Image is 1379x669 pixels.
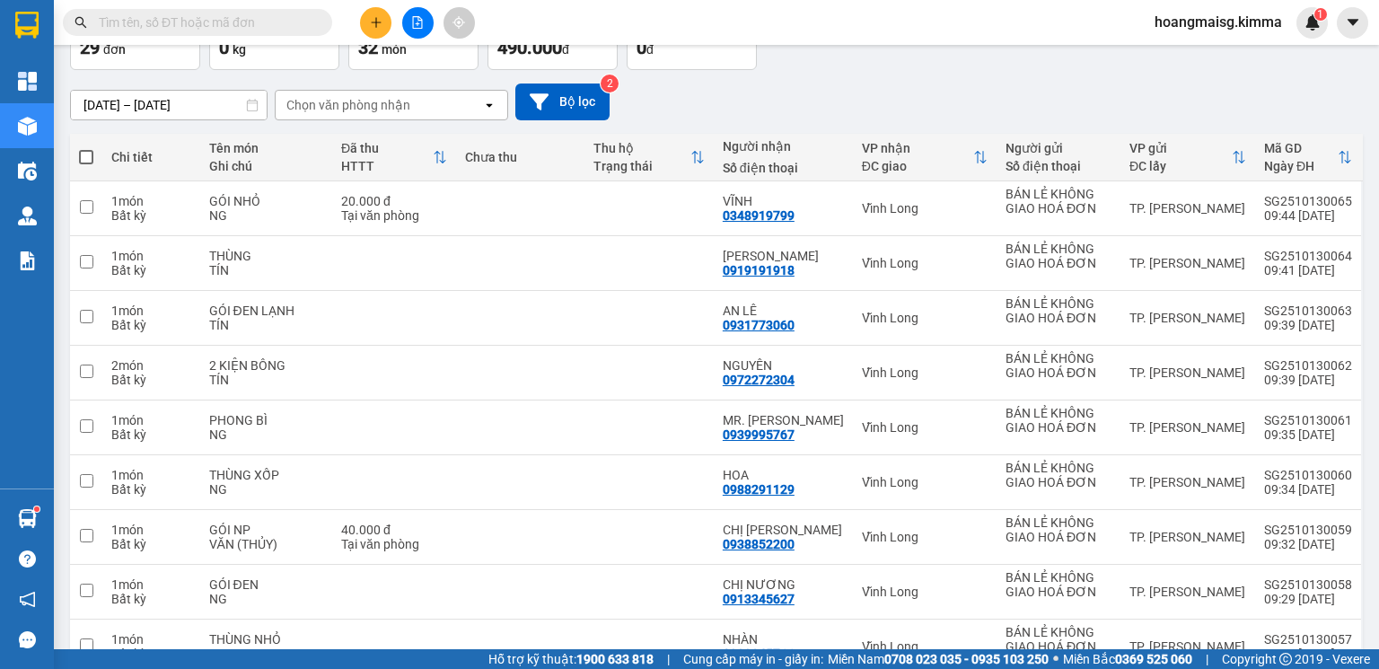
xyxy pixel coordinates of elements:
[341,208,447,223] div: Tại văn phòng
[1264,632,1352,647] div: SG2510130057
[482,98,496,112] svg: open
[723,592,795,606] div: 0913345627
[488,649,654,669] span: Hỗ trợ kỹ thuật:
[99,13,311,32] input: Tìm tên, số ĐT hoặc mã đơn
[723,358,844,373] div: NGUYÊN
[209,523,323,537] div: GÓI NP
[80,37,100,58] span: 29
[111,647,191,661] div: Bất kỳ
[1053,656,1058,663] span: ⚪️
[209,263,323,277] div: TÍN
[1279,653,1292,665] span: copyright
[18,162,37,180] img: warehouse-icon
[209,373,323,387] div: TÍN
[862,420,988,435] div: Vĩnh Long
[9,9,260,76] li: [PERSON_NAME] - 0931936768
[382,42,407,57] span: món
[1129,311,1246,325] div: TP. [PERSON_NAME]
[75,16,87,29] span: search
[18,72,37,91] img: dashboard-icon
[209,647,323,661] div: HAE
[723,577,844,592] div: CHỊ NƯƠNG
[1120,134,1255,181] th: Toggle SortBy
[370,16,382,29] span: plus
[9,97,124,136] li: VP TP. [PERSON_NAME]
[1345,14,1361,31] span: caret-down
[646,42,654,57] span: đ
[18,117,37,136] img: warehouse-icon
[1006,141,1111,155] div: Người gửi
[723,194,844,208] div: VĨNH
[562,42,569,57] span: đ
[828,649,1049,669] span: Miền Nam
[1264,318,1352,332] div: 09:39 [DATE]
[862,365,988,380] div: Vĩnh Long
[1264,577,1352,592] div: SG2510130058
[111,318,191,332] div: Bất kỳ
[18,509,37,528] img: warehouse-icon
[1129,585,1246,599] div: TP. [PERSON_NAME]
[124,120,136,133] span: environment
[411,16,424,29] span: file-add
[209,141,323,155] div: Tên món
[1337,7,1368,39] button: caret-down
[1006,570,1111,599] div: BÁN LẺ KHÔNG GIAO HOÁ ĐƠN
[723,427,795,442] div: 0939995767
[862,141,973,155] div: VP nhận
[209,318,323,332] div: TÍN
[1264,537,1352,551] div: 09:32 [DATE]
[124,97,239,117] li: VP Vĩnh Long
[452,16,465,29] span: aim
[1264,249,1352,263] div: SG2510130064
[209,577,323,592] div: GÓI ĐEN
[1129,639,1246,654] div: TP. [PERSON_NAME]
[723,208,795,223] div: 0348919799
[209,482,323,497] div: NG
[601,75,619,92] sup: 2
[1264,159,1338,173] div: Ngày ĐH
[209,592,323,606] div: NG
[1264,358,1352,373] div: SG2510130062
[1006,625,1111,654] div: BÁN LẺ KHÔNG GIAO HOÁ ĐƠN
[111,249,191,263] div: 1 món
[286,96,410,114] div: Chọn văn phòng nhận
[111,263,191,277] div: Bất kỳ
[853,134,997,181] th: Toggle SortBy
[341,141,433,155] div: Đã thu
[34,506,40,512] sup: 1
[862,311,988,325] div: Vĩnh Long
[209,208,323,223] div: NG
[1264,468,1352,482] div: SG2510130060
[19,631,36,648] span: message
[1264,413,1352,427] div: SG2510130061
[723,632,844,647] div: NHÀN
[1264,482,1352,497] div: 09:34 [DATE]
[862,159,973,173] div: ĐC giao
[209,413,323,427] div: PHONG BÌ
[1063,649,1192,669] span: Miền Bắc
[111,468,191,482] div: 1 món
[111,358,191,373] div: 2 món
[111,577,191,592] div: 1 món
[209,537,323,551] div: VĂN (THỦY)
[71,91,267,119] input: Select a date range.
[576,652,654,666] strong: 1900 633 818
[1264,427,1352,442] div: 09:35 [DATE]
[1264,373,1352,387] div: 09:39 [DATE]
[1006,461,1111,489] div: BÁN LẺ KHÔNG GIAO HOÁ ĐƠN
[124,119,220,173] b: 107/1 , Đường 2/9 P1, TP Vĩnh Long
[497,37,562,58] span: 490.000
[723,413,844,427] div: MR. NGUYỄN
[1264,592,1352,606] div: 09:29 [DATE]
[1129,420,1246,435] div: TP. [PERSON_NAME]
[1006,187,1111,216] div: BÁN LẺ KHÔNG GIAO HOÁ ĐƠN
[862,585,988,599] div: Vĩnh Long
[1006,159,1111,173] div: Số điện thoại
[341,159,433,173] div: HTTT
[18,251,37,270] img: solution-icon
[584,134,714,181] th: Toggle SortBy
[209,358,323,373] div: 2 KIỆN BÔNG
[111,537,191,551] div: Bất kỳ
[219,37,229,58] span: 0
[9,9,72,72] img: logo.jpg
